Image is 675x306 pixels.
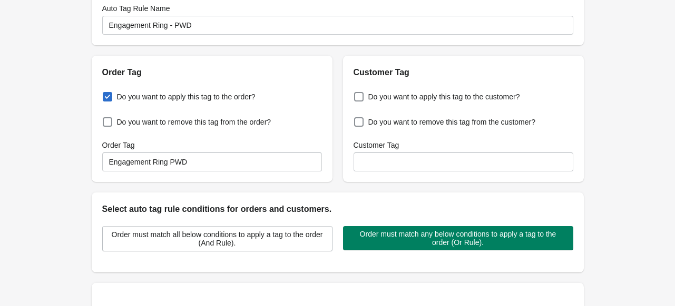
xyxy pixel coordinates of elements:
[111,230,324,247] span: Order must match all below conditions to apply a tag to the order (And Rule).
[102,226,332,251] button: Order must match all below conditions to apply a tag to the order (And Rule).
[102,203,573,216] h2: Select auto tag rule conditions for orders and customers.
[117,117,271,127] span: Do you want to remove this tag from the order?
[117,91,256,102] span: Do you want to apply this tag to the order?
[368,117,535,127] span: Do you want to remove this tag from the customer?
[354,66,573,79] h2: Customer Tag
[354,140,399,150] label: Customer Tag
[368,91,520,102] span: Do you want to apply this tag to the customer?
[102,3,170,14] label: Auto Tag Rule Name
[102,140,135,150] label: Order Tag
[102,66,322,79] h2: Order Tag
[351,230,565,247] span: Order must match any below conditions to apply a tag to the order (Or Rule).
[343,226,573,250] button: Order must match any below conditions to apply a tag to the order (Or Rule).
